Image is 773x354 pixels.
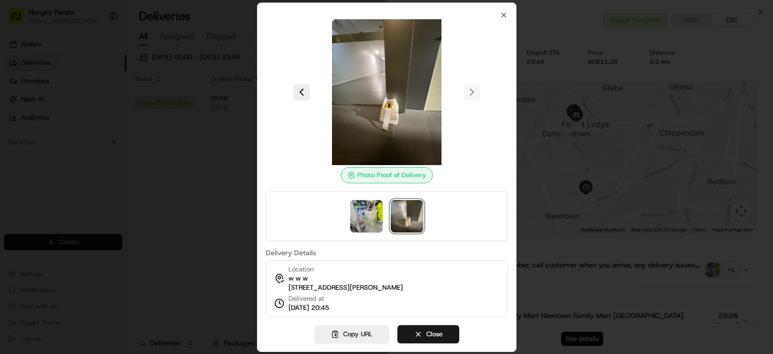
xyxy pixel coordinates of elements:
span: [STREET_ADDRESS][PERSON_NAME] [288,283,403,292]
label: Delivery Details [266,249,508,256]
span: w w w [288,274,308,283]
img: photo_proof_of_delivery image [314,19,460,165]
span: [DATE] 20:45 [288,303,329,312]
span: Delivered at [288,294,329,303]
img: photo_proof_of_delivery image [391,200,423,232]
button: Copy URL [314,325,389,343]
img: photo_proof_of_pickup image [350,200,383,232]
span: Location [288,265,314,274]
div: Photo Proof of Delivery [341,167,433,183]
button: Close [397,325,459,343]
